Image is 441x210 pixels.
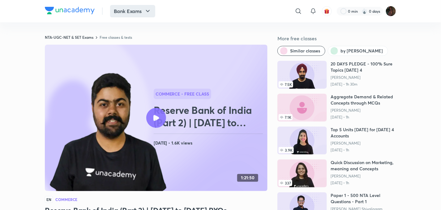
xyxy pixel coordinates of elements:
p: [DATE] • 1h 30m [331,82,396,87]
span: 3.9K [279,147,294,153]
span: 7.1K [279,114,293,120]
img: Mansichopra [386,6,396,16]
span: Similar classes [290,48,320,54]
p: [DATE] • 1h [331,148,396,153]
h6: 20 DAYS PLEDGE - 100% Sure Topics [DATE] 4 [331,61,396,73]
img: avatar [324,8,330,14]
h4: 1:21:50 [241,175,255,181]
h5: More free classes [277,35,396,42]
a: [PERSON_NAME] [331,174,396,179]
h6: Top 5 Units [DATE] for [DATE] 4 Accounts [331,127,396,139]
a: Free classes & tests [100,35,132,40]
h4: [DATE] • 1.6K views [154,139,265,147]
h6: Paper 1 - 500 NTA Level Questions - Part 1 [331,192,396,205]
button: Similar classes [277,46,325,56]
a: [PERSON_NAME] [331,108,396,113]
span: 337 [279,180,292,186]
h2: Reserve Bank of India (Part 2) | [DATE] to [DATE] PYQs [154,104,265,129]
img: streak [362,8,368,14]
p: [DATE] • 1h [331,181,396,185]
span: EN [45,196,53,203]
a: [PERSON_NAME] [331,141,396,146]
a: [PERSON_NAME] [331,75,396,80]
button: by Raghav Wadhwa [328,46,388,56]
img: Company Logo [45,7,95,14]
h6: Aggregate Demand & Related Concepts through MCQs [331,94,396,106]
button: Bank Exams [110,5,155,17]
button: avatar [322,6,332,16]
span: 7.5K [279,81,293,87]
span: by Raghav Wadhwa [340,48,383,54]
p: [DATE] • 1h [331,115,396,120]
h6: Quick Discussion on Marketing, meaning and Concepts [331,159,396,172]
h4: Commerce [55,198,78,201]
a: Company Logo [45,7,95,16]
a: NTA-UGC-NET & SET Exams [45,35,93,40]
